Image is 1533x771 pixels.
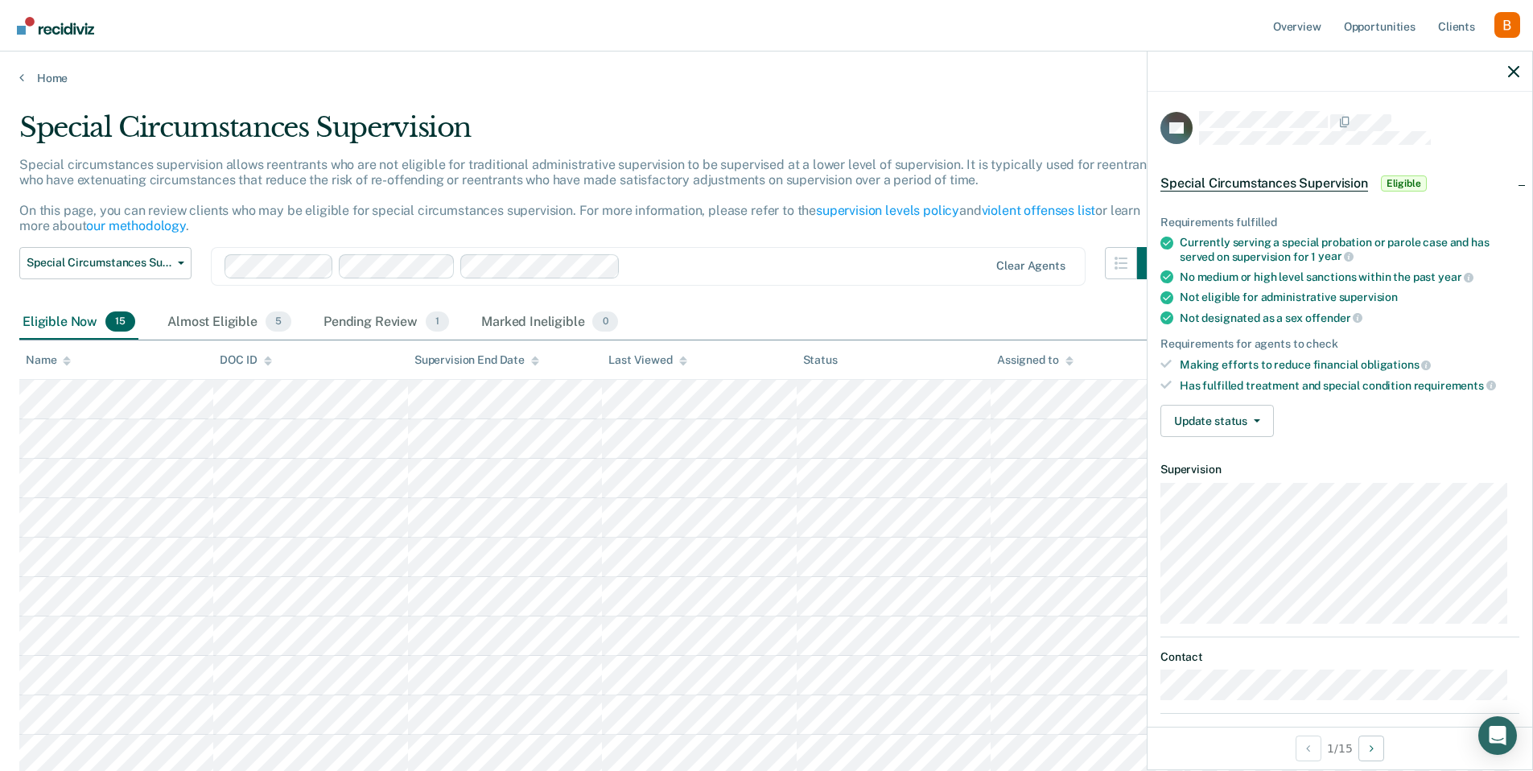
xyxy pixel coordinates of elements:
div: Status [803,353,838,367]
div: Eligible Now [19,305,138,340]
a: our methodology [86,218,186,233]
span: obligations [1361,358,1431,371]
div: Special Circumstances Supervision [19,111,1169,157]
div: No medium or high level sanctions within the past [1180,270,1519,284]
div: Pending Review [320,305,452,340]
div: Making efforts to reduce financial [1180,357,1519,372]
button: Next Opportunity [1358,736,1384,761]
span: year [1318,249,1354,262]
button: Previous Opportunity [1296,736,1321,761]
div: Open Intercom Messenger [1478,716,1517,755]
div: Has fulfilled treatment and special condition [1180,378,1519,393]
div: Not eligible for administrative [1180,291,1519,304]
div: DOC ID [220,353,271,367]
a: supervision levels policy [816,203,959,218]
div: Requirements fulfilled [1160,216,1519,229]
span: requirements [1414,379,1496,392]
span: 1 [426,311,449,332]
dt: Supervision [1160,463,1519,476]
div: Currently serving a special probation or parole case and has served on supervision for 1 [1180,236,1519,263]
span: Eligible [1381,175,1427,192]
span: Special Circumstances Supervision [1160,175,1368,192]
a: Home [19,71,1514,85]
span: year [1438,270,1473,283]
div: Last Viewed [608,353,686,367]
span: Special Circumstances Supervision [27,256,171,270]
a: violent offenses list [982,203,1096,218]
dt: Contact [1160,650,1519,664]
img: Recidiviz [17,17,94,35]
p: Special circumstances supervision allows reentrants who are not eligible for traditional administ... [19,157,1158,234]
div: Clear agents [996,259,1065,273]
div: Almost Eligible [164,305,295,340]
div: Not designated as a sex [1180,311,1519,325]
div: Special Circumstances SupervisionEligible [1148,158,1532,209]
div: Assigned to [997,353,1073,367]
div: Supervision End Date [414,353,539,367]
span: 15 [105,311,135,332]
div: Marked Ineligible [478,305,621,340]
button: Update status [1160,405,1274,437]
div: Requirements for agents to check [1160,337,1519,351]
button: Profile dropdown button [1494,12,1520,38]
div: Name [26,353,71,367]
span: supervision [1339,291,1398,303]
span: 0 [592,311,617,332]
span: 5 [266,311,291,332]
div: 1 / 15 [1148,727,1532,769]
span: offender [1305,311,1363,324]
